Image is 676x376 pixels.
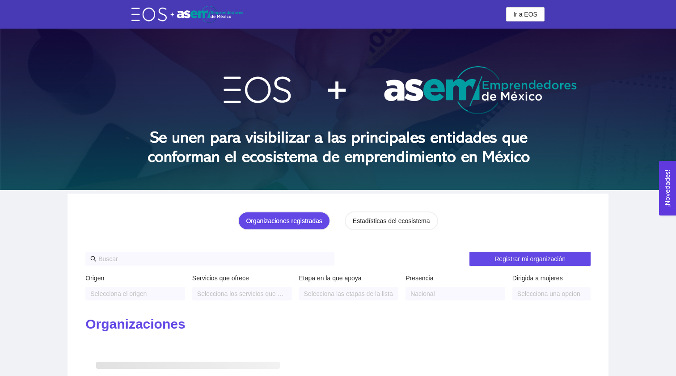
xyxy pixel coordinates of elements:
[299,273,362,283] label: Etapa en la que apoya
[469,252,590,266] button: Registrar mi organización
[192,273,249,283] label: Servicios que ofrece
[98,254,330,264] input: Buscar
[513,9,537,19] span: Ir a EOS
[512,273,563,283] label: Dirigida a mujeres
[494,254,566,264] span: Registrar mi organización
[90,256,97,262] span: search
[406,273,433,283] label: Presencia
[659,161,676,215] button: Open Feedback Widget
[85,315,591,334] h2: Organizaciones
[353,216,430,226] div: Estadísticas del ecosistema
[131,6,243,22] img: eos-asem-logo.38b026ae.png
[506,7,545,21] button: Ir a EOS
[246,216,322,226] div: Organizaciones registradas
[85,273,104,283] label: Origen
